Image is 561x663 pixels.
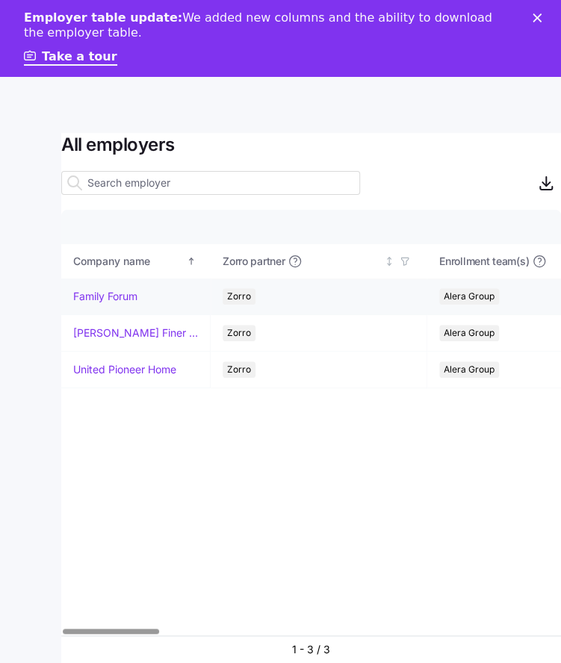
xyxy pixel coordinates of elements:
div: 1 - 3 / 3 [292,642,330,657]
div: We added new columns and the ability to download the employer table. [24,10,513,40]
span: Zorro [227,288,251,305]
span: Zorro partner [223,254,285,269]
h1: All employers [61,133,561,156]
a: United Pioneer Home [73,362,176,377]
span: Alera Group [444,361,495,378]
div: Company name [73,253,184,270]
div: Sorted ascending [186,256,196,267]
a: Take a tour [24,49,117,66]
th: Company nameSorted ascending [61,244,211,278]
b: Employer table update: [24,10,182,25]
a: Family Forum [73,289,137,304]
span: Alera Group [444,325,495,341]
a: [PERSON_NAME] Finer Meats [73,326,198,340]
span: Zorro [227,325,251,341]
span: Alera Group [444,288,495,305]
span: Zorro [227,361,251,378]
span: Enrollment team(s) [439,254,529,269]
input: Search employer [61,171,360,195]
div: Close [533,13,548,22]
div: Not sorted [384,256,394,267]
th: Zorro partnerNot sorted [211,244,427,278]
